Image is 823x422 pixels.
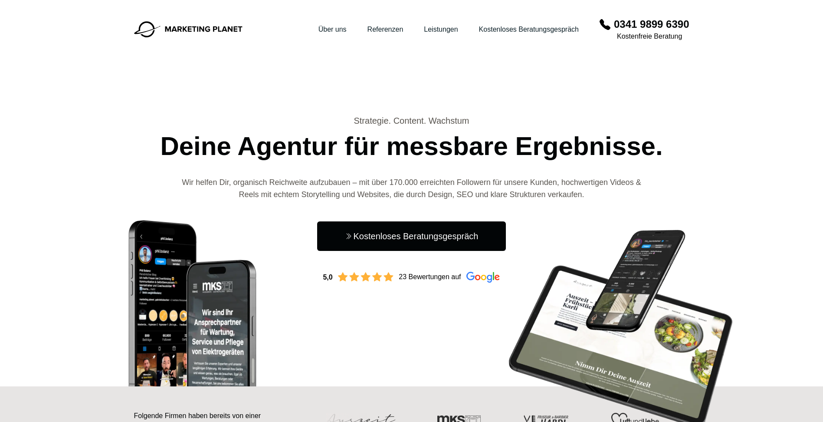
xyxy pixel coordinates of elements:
a: Leistungen [424,26,458,33]
a: Referenzen [367,26,403,33]
a: Kostenloses Beratungsgespräch [317,221,506,251]
a: 23 Bewertungen auf [399,272,500,283]
small: Kostenfreie Beratung [617,31,689,42]
span: 23 Bewertungen auf [399,272,461,283]
h1: Deine Agentur für messbare Ergebnisse. [134,115,689,166]
a: Über uns [318,26,347,33]
a: Kostenloses Beratungsgespräch [479,26,579,33]
p: Wir helfen Dir, organisch Reichweite aufzubauen – mit über 170.000 erreichten Followern für unser... [180,176,643,201]
img: Marketing Planet - Deine Online Marketing Firma für Social Media & Webdsites [134,21,243,38]
span: Strategie. Content. Wachstum [134,115,689,127]
img: Marketing Planet Iphones mit Website und Social Media Kunden [115,213,267,386]
a: 0341 9899 6390 [614,17,689,31]
p: 5,0 [323,272,332,283]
